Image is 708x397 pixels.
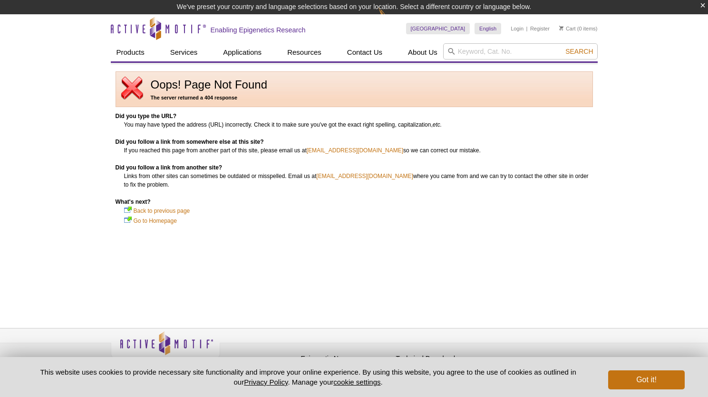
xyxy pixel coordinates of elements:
dt: What's next? [116,198,593,206]
li: (0 items) [559,23,598,34]
a: Back to previous page [134,206,190,216]
img: Change Here [378,7,404,30]
h4: Epigenetic News [301,355,391,363]
a: Resources [281,43,327,61]
a: Products [111,43,150,61]
dt: Did you follow a link from somewhere else at this site? [116,138,593,146]
p: This website uses cookies to provide necessary site functionality and improve your online experie... [24,367,593,387]
a: Login [511,25,524,32]
h4: Technical Downloads [396,355,486,363]
button: Search [563,47,596,56]
a: Privacy Policy [225,353,262,367]
a: Privacy Policy [244,378,288,386]
h1: Oops! Page Not Found [121,79,588,91]
span: Search [565,48,593,55]
button: cookie settings [333,378,380,386]
a: Contact Us [341,43,388,61]
a: About Us [402,43,443,61]
a: Register [530,25,550,32]
a: [EMAIL_ADDRESS][DOMAIN_NAME] [316,172,413,180]
a: Applications [217,43,267,61]
h2: Enabling Epigenetics Research [211,26,306,34]
a: [GEOGRAPHIC_DATA] [406,23,470,34]
table: Click to Verify - This site chose Symantec SSL for secure e-commerce and confidential communicati... [491,345,563,366]
input: Keyword, Cat. No. [443,43,598,60]
em: etc. [433,121,442,128]
img: Active Motif, [111,328,220,367]
a: [EMAIL_ADDRESS][DOMAIN_NAME] [307,146,403,155]
dd: You may have typed the address (URL) incorrectly. Check it to make sure you've got the exact righ... [124,120,593,129]
a: Cart [559,25,576,32]
button: Got it! [608,370,684,389]
li: | [526,23,528,34]
img: page not found [121,77,144,99]
img: Your Cart [559,26,563,30]
dd: If you reached this page from another part of this site, please email us at so we can correct our... [124,146,593,155]
dt: Did you type the URL? [116,112,593,120]
dt: Did you follow a link from another site? [116,163,593,172]
h5: The server returned a 404 response [121,93,588,102]
a: Go to Homepage [134,216,177,226]
dd: Links from other sites can sometimes be outdated or misspelled. Email us at where you came from a... [124,172,593,189]
a: Services [165,43,204,61]
a: English [475,23,501,34]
